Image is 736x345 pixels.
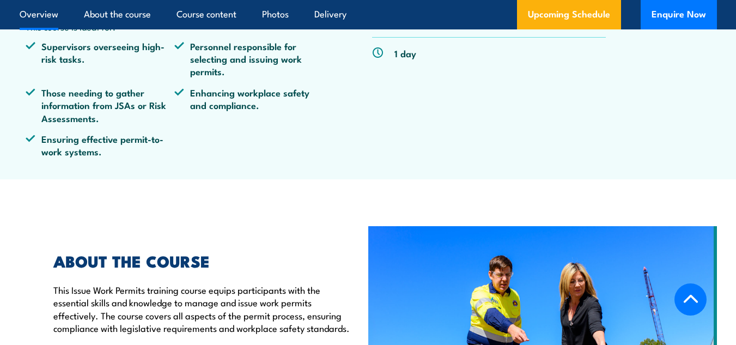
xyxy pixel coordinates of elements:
li: Those needing to gather information from JSAs or Risk Assessments. [26,86,174,124]
h2: ABOUT THE COURSE [53,253,352,268]
li: Supervisors overseeing high-risk tasks. [26,40,174,78]
li: Personnel responsible for selecting and issuing work permits. [174,40,323,78]
li: Ensuring effective permit-to-work systems. [26,132,174,158]
p: This Issue Work Permits training course equips participants with the essential skills and knowled... [53,283,352,335]
p: 1 day [394,47,416,59]
li: Enhancing workplace safety and compliance. [174,86,323,124]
